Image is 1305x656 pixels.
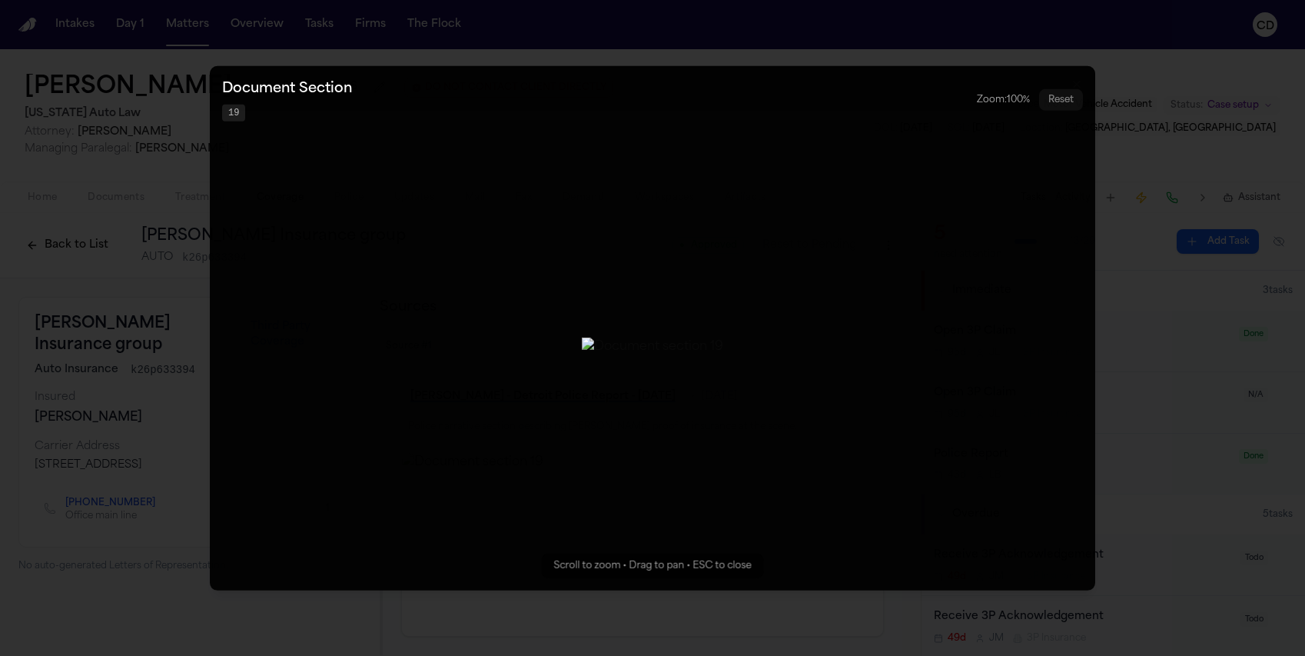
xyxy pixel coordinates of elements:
span: 19 [222,104,245,121]
div: Zoom: 100 % [977,93,1030,105]
div: Scroll to zoom • Drag to pan • ESC to close [542,554,764,578]
button: Reset [1039,88,1083,110]
h3: Document Section [222,78,352,99]
img: Document section 19 [582,337,723,355]
button: Zoomable image viewer. Use mouse wheel to zoom, drag to pan, or press R to reset. [210,65,1095,590]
